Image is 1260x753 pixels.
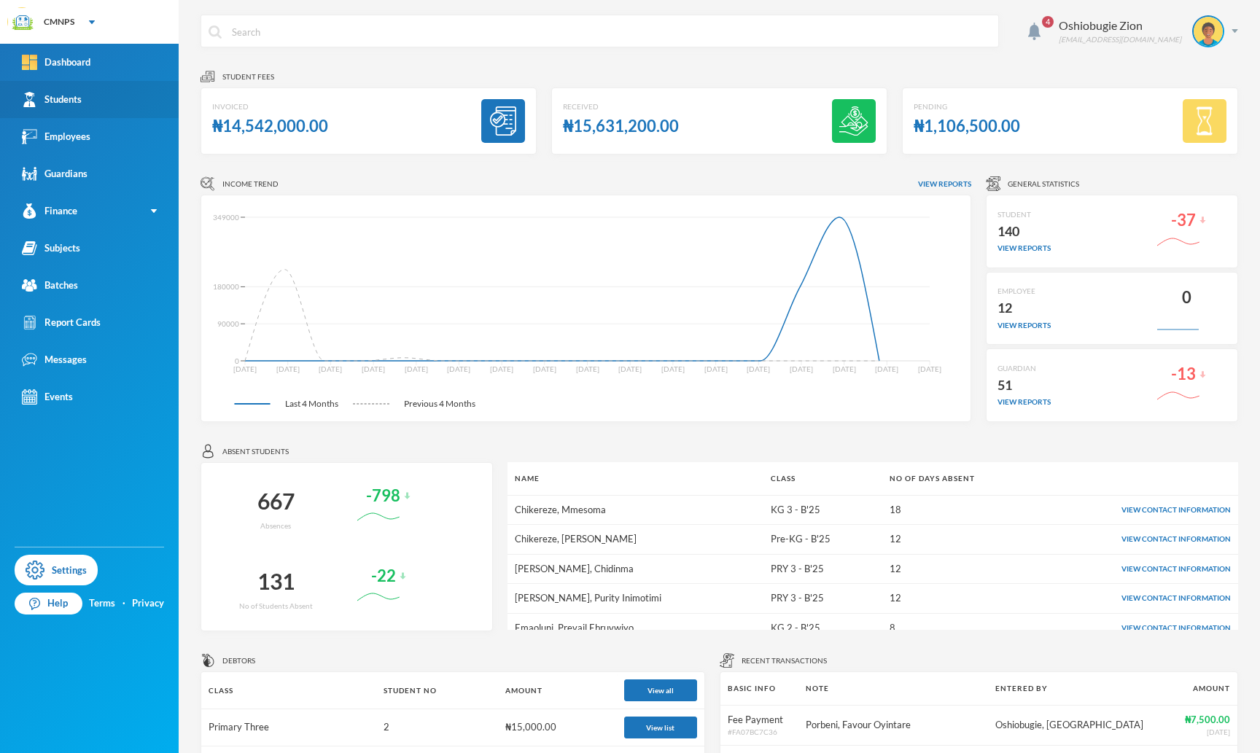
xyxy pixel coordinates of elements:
div: 667 [257,482,295,520]
span: View reports [918,179,971,190]
div: 131 [257,562,295,601]
div: Received [563,101,679,112]
tspan: [DATE] [362,364,385,373]
div: -798 [366,482,400,510]
tspan: [DATE] [875,364,898,373]
div: Messages [22,352,87,367]
a: Privacy [132,596,164,611]
tspan: [DATE] [405,364,428,373]
div: View Contact Information [1049,623,1231,633]
td: [PERSON_NAME], Purity Inimotimi [507,584,764,614]
tspan: [DATE] [790,364,813,373]
td: Pre-KG - B'25 [763,525,882,555]
img: search [209,26,222,39]
div: ₦1,106,500.00 [914,112,1020,141]
div: -37 [1171,206,1196,235]
tspan: [DATE] [704,364,728,373]
a: Pending₦1,106,500.00 [902,87,1238,155]
td: 18 [882,495,1041,525]
div: -22 [371,562,396,590]
div: CMNPS [44,15,74,28]
th: Note [798,672,988,705]
strong: ₦7,500.00 [1185,714,1230,725]
span: Last 4 Months [271,397,353,410]
div: 0 [1182,284,1191,312]
div: 140 [997,220,1051,243]
div: [EMAIL_ADDRESS][DOMAIN_NAME] [1059,34,1181,45]
a: Settings [15,555,98,585]
td: Emaoluni, Prevail Ebruvwiyo [507,613,764,642]
tspan: 90000 [217,319,239,328]
div: Batches [22,278,78,293]
td: 12 [882,554,1041,584]
div: Fee Payment [728,713,792,727]
a: Terms [89,596,115,611]
td: KG 3 - B'25 [763,495,882,525]
div: Guardians [22,166,87,182]
td: Chikereze, [PERSON_NAME] [507,525,764,555]
span: Debtors [222,655,255,666]
div: Pending [914,101,1020,112]
span: General Statistics [1008,179,1079,190]
th: Entered By [988,672,1170,705]
div: View Contact Information [1049,534,1231,545]
span: Income Trend [222,179,279,190]
td: 8 [882,613,1041,642]
th: Basic Info [720,672,799,705]
div: Employees [22,129,90,144]
tspan: [DATE] [576,364,599,373]
td: PRY 3 - B'25 [763,554,882,584]
div: # FA07BC7C36 [728,727,792,738]
div: Invoiced [212,101,328,112]
div: EMPLOYEE [997,286,1051,297]
div: 12 [997,297,1051,320]
div: view reports [997,243,1051,254]
tspan: [DATE] [447,364,470,373]
input: Search [230,15,991,48]
div: [DATE] [1178,727,1230,738]
img: STUDENT [1194,17,1223,46]
span: Recent Transactions [742,655,827,666]
td: Porbeni, Favour Oyintare [798,705,988,746]
span: Student fees [222,71,274,82]
div: ₦14,542,000.00 [212,112,328,141]
a: Invoiced₦14,542,000.00 [201,87,537,155]
div: ₦15,631,200.00 [563,112,679,141]
td: Oshiobugie, [GEOGRAPHIC_DATA] [988,705,1170,746]
tspan: [DATE] [747,364,770,373]
th: Amount [498,672,616,709]
tspan: [DATE] [833,364,856,373]
th: Name [507,462,764,495]
div: view reports [997,320,1051,331]
div: view reports [997,397,1051,407]
tspan: 180000 [213,282,239,291]
th: Class [201,672,376,709]
td: 12 [882,525,1041,555]
tspan: [DATE] [661,364,685,373]
div: -13 [1171,360,1196,389]
td: PRY 3 - B'25 [763,584,882,614]
button: View list [624,717,697,738]
tspan: [DATE] [319,364,342,373]
th: No of days absent [882,462,1041,495]
td: 2 [376,709,499,746]
td: Chikereze, Mmesoma [507,495,764,525]
div: View Contact Information [1049,563,1231,574]
div: Absences [260,520,291,531]
th: Class [763,462,882,495]
div: Events [22,389,73,405]
th: Student No [376,672,499,709]
tspan: [DATE] [233,364,257,373]
div: Dashboard [22,55,90,70]
div: 51 [997,374,1051,397]
div: Finance [22,203,77,219]
div: No of Students Absent [239,601,313,612]
tspan: 0 [235,356,239,365]
span: Previous 4 Months [389,397,490,410]
tspan: [DATE] [533,364,556,373]
tspan: 349000 [213,213,239,222]
span: Absent students [222,446,289,457]
td: 12 [882,584,1041,614]
td: KG 2 - B'25 [763,613,882,642]
button: View all [624,679,697,701]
